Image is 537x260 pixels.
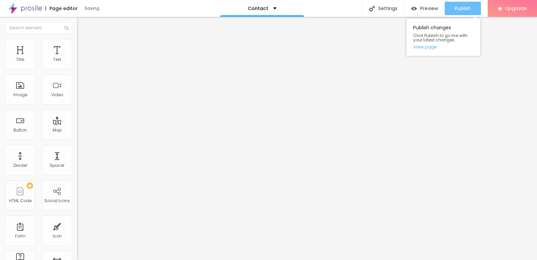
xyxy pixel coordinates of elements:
[16,57,24,62] div: Title
[44,198,70,203] div: Social Icons
[53,128,62,133] div: Map
[15,234,26,238] div: Form
[404,2,445,15] button: Preview
[13,163,27,168] div: Divider
[85,6,162,10] div: Saving...
[50,163,64,168] div: Spacer
[406,18,480,56] div: Publish changes
[64,26,68,30] img: Icone
[45,6,78,11] div: Page editor
[505,5,527,11] span: Upgrade
[13,128,27,133] div: Button
[369,6,375,11] img: Icone
[413,45,474,49] a: View page
[53,234,62,238] div: Icon
[5,22,72,34] input: Search element
[13,92,27,97] div: Image
[420,6,438,11] span: Preview
[53,57,61,62] div: Text
[9,198,32,203] div: HTML Code
[248,6,268,11] p: Contact
[411,6,417,11] img: view-1.svg
[455,6,471,11] span: Publish
[51,92,63,97] div: Video
[77,17,537,260] iframe: Editor
[413,33,474,42] span: Click Publish to go live with your latest changes.
[445,2,481,15] button: Publish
